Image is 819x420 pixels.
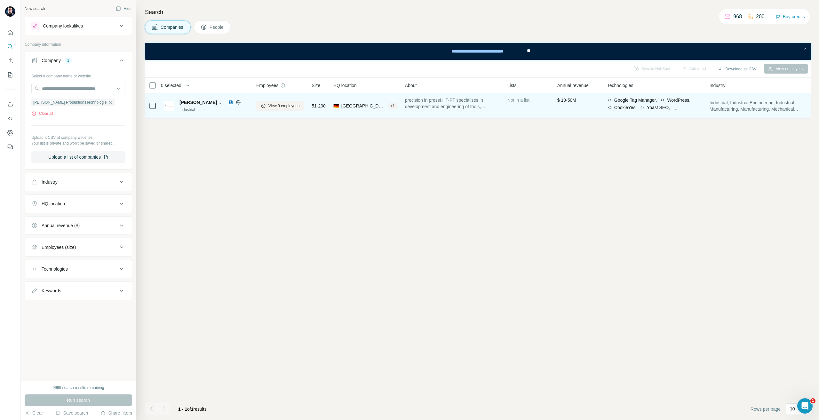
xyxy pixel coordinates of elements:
[614,104,637,111] span: CookieYes,
[341,103,385,109] span: [GEOGRAPHIC_DATA], [GEOGRAPHIC_DATA]
[210,24,224,30] span: People
[713,64,761,74] button: Download as CSV
[312,103,326,109] span: 51-200
[557,82,589,89] span: Annual revenue
[42,57,61,64] div: Company
[42,222,80,229] div: Annual revenue ($)
[31,71,125,79] div: Select a company name or website
[733,13,742,20] p: 968
[42,179,58,185] div: Industry
[31,140,125,146] p: Your list is private and won't be saved or shared.
[31,151,125,163] button: Upload a list of companies
[33,99,107,105] span: [PERSON_NAME] ProduktionsTechnologie
[145,43,811,60] iframe: Banner
[667,97,690,103] span: WordPress,
[405,97,500,110] span: precision in press! HT-PT specialises in development and engineering of tools, machines and dies ...
[42,244,76,250] div: Employees (size)
[161,82,181,89] span: 0 selected
[178,407,207,412] span: results
[710,82,726,89] span: Industry
[179,100,270,105] span: [PERSON_NAME] ProduktionsTechnologie
[31,135,125,140] p: Upload a CSV of company websites.
[65,58,72,63] div: 1
[751,406,781,412] span: Rows per page
[5,127,15,139] button: Dashboard
[388,103,397,109] div: + 1
[145,8,811,17] h4: Search
[100,410,132,416] button: Share filters
[42,288,61,294] div: Keywords
[25,283,132,298] button: Keywords
[5,141,15,153] button: Feedback
[178,407,187,412] span: 1 - 1
[53,385,104,391] div: 9999 search results remaining
[557,98,576,103] span: $ 10-50M
[25,6,45,12] div: New search
[756,13,765,20] p: 200
[179,107,249,113] div: Industrial
[810,398,815,403] span: 1
[31,111,53,116] button: Clear all
[268,103,299,109] span: View 9 employees
[161,24,184,30] span: Companies
[111,4,136,13] button: Hide
[55,410,88,416] button: Save search
[25,218,132,233] button: Annual revenue ($)
[710,99,804,112] span: Industrial, Industrial Engineering, Industrial Manufacturing, Manufacturing, Mechanical Engineeri...
[5,99,15,110] button: Use Surfe on LinkedIn
[25,42,132,47] p: Company information
[647,104,670,111] span: Yoast SEO,
[333,82,357,89] span: HQ location
[43,23,83,29] div: Company lookalikes
[191,407,194,412] span: 1
[5,69,15,81] button: My lists
[507,82,517,89] span: Lists
[5,6,15,17] img: Avatar
[25,410,43,416] button: Clear
[164,101,174,111] img: Logo of HandT ProduktionsTechnologie
[775,12,805,21] button: Buy credits
[25,240,132,255] button: Employees (size)
[5,113,15,124] button: Use Surfe API
[790,406,795,412] p: 10
[25,261,132,277] button: Technologies
[42,201,65,207] div: HQ location
[507,98,529,103] span: Not in a list
[42,266,68,272] div: Technologies
[5,55,15,67] button: Enrich CSV
[5,41,15,52] button: Search
[25,53,132,71] button: Company1
[607,82,633,89] span: Technologies
[256,101,304,111] button: View 9 employees
[312,82,320,89] span: Size
[256,82,278,89] span: Employees
[228,100,233,105] img: LinkedIn logo
[797,398,813,414] iframe: Intercom live chat
[614,97,657,103] span: Google Tag Manager,
[25,174,132,190] button: Industry
[25,18,132,34] button: Company lookalikes
[333,103,339,109] span: 🇩🇪
[5,27,15,38] button: Quick start
[187,407,191,412] span: of
[405,82,417,89] span: About
[25,196,132,211] button: HQ location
